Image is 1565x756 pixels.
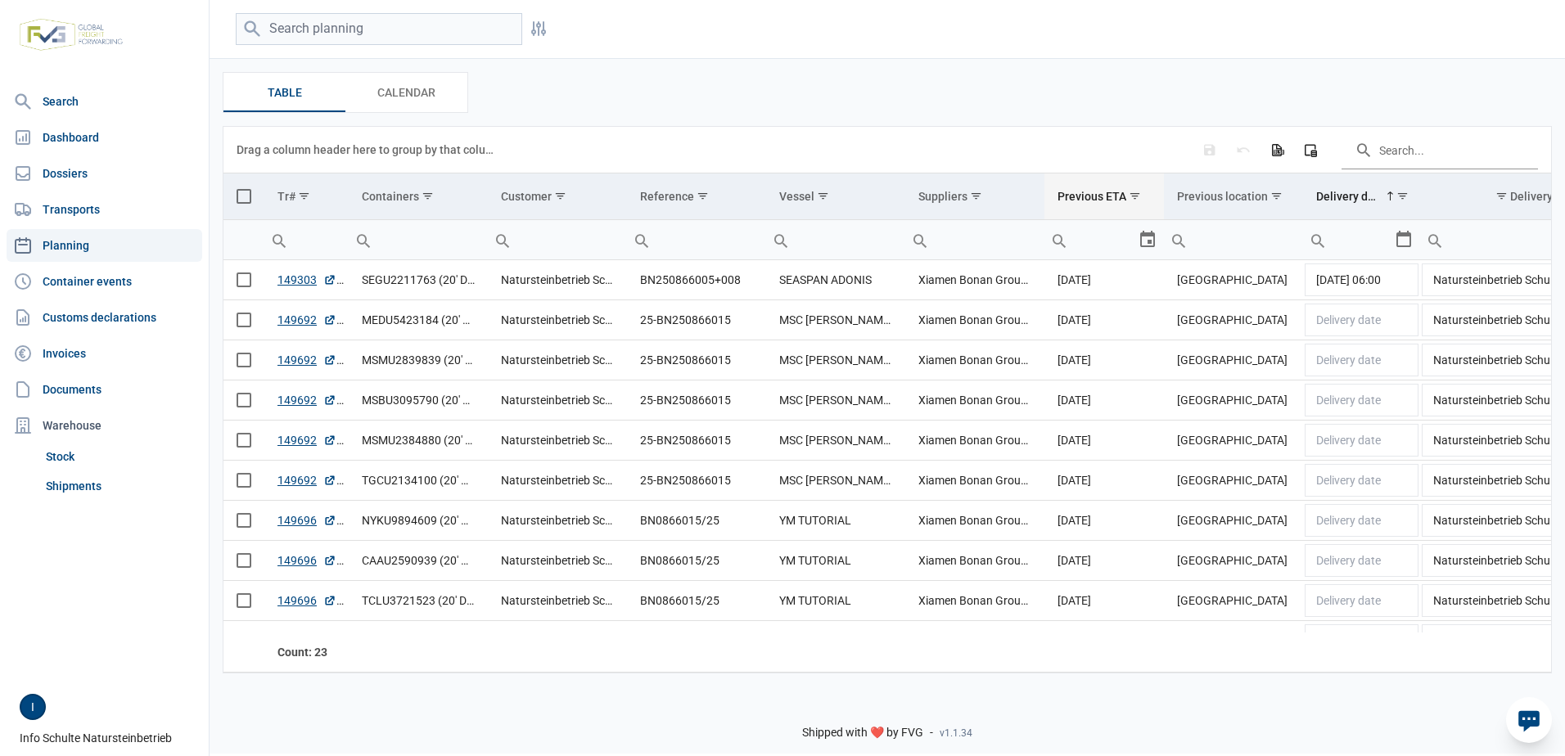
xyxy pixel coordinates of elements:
[817,190,829,202] span: Show filter options for column 'Vessel'
[13,12,129,57] img: FVG - Global freight forwarding
[1044,220,1137,259] input: Filter cell
[640,190,694,203] div: Reference
[488,220,627,259] input: Filter cell
[377,83,435,102] span: Calendar
[766,260,905,300] td: SEASPAN ADONIS
[264,173,349,220] td: Column Tr#
[349,173,488,220] td: Column Containers
[237,313,251,327] div: Select row
[766,541,905,581] td: YM TUTORIAL
[1262,135,1292,164] div: Export all data to Excel
[905,541,1044,581] td: Xiamen Bonan Group Co., Ltd.
[277,272,336,288] a: 149303
[1316,514,1381,527] span: Delivery date
[1270,190,1283,202] span: Show filter options for column 'Previous location'
[1495,190,1508,202] span: Show filter options for column 'Delivery location'
[488,501,627,541] td: Natursteinbetrieb Schulte GmbH
[277,352,336,368] a: 149692
[349,461,488,501] td: TGCU2134100 (20' DV)
[1164,340,1303,380] td: [GEOGRAPHIC_DATA]
[627,220,656,259] div: Search box
[349,501,488,541] td: NYKU9894609 (20' DV)
[1164,220,1193,259] div: Search box
[766,421,905,461] td: MSC [PERSON_NAME]
[349,300,488,340] td: MEDU5423184 (20' DV)
[627,220,766,260] td: Filter cell
[1420,220,1450,259] div: Search box
[1316,273,1381,286] span: [DATE] 06:00
[277,392,336,408] a: 149692
[1044,621,1163,661] td: [DATE]
[627,461,766,501] td: 25-BN250866015
[237,553,251,568] div: Select row
[905,461,1044,501] td: Xiamen Bonan Group Co., Ltd.
[488,461,627,501] td: Natursteinbetrieb Schulte GmbH
[277,472,336,488] a: 149692
[223,127,1551,673] div: Data grid with 23 rows and 11 columns
[277,644,336,660] div: Tr# Count: 23
[1164,541,1303,581] td: [GEOGRAPHIC_DATA]
[7,265,202,298] a: Container events
[554,190,566,202] span: Show filter options for column 'Customer'
[1316,394,1381,407] span: Delivery date
[627,501,766,541] td: BN0866015/25
[766,380,905,421] td: MSC [PERSON_NAME]
[1044,173,1163,220] td: Column Previous ETA
[349,541,488,581] td: CAAU2590939 (20' DV)
[1316,190,1382,203] div: Delivery date
[237,353,251,367] div: Select row
[298,190,310,202] span: Show filter options for column 'Tr#'
[766,581,905,621] td: YM TUTORIAL
[7,373,202,406] a: Documents
[905,380,1044,421] td: Xiamen Bonan Group Co., Ltd.
[1164,621,1303,661] td: [GEOGRAPHIC_DATA]
[627,421,766,461] td: 25-BN250866015
[1164,220,1303,259] input: Filter cell
[277,512,336,529] a: 149696
[488,340,627,380] td: Natursteinbetrieb Schulte GmbH
[237,513,251,528] div: Select row
[277,432,336,448] a: 149692
[970,190,982,202] span: Show filter options for column 'Suppliers'
[1303,220,1420,260] td: Filter cell
[7,121,202,154] a: Dashboard
[1394,220,1414,259] div: Select
[488,220,517,259] div: Search box
[422,190,434,202] span: Show filter options for column 'Containers'
[488,421,627,461] td: Natursteinbetrieb Schulte GmbH
[905,260,1044,300] td: Xiamen Bonan Group Co., Ltd.
[905,220,1044,259] input: Filter cell
[1164,501,1303,541] td: [GEOGRAPHIC_DATA]
[905,173,1044,220] td: Column Suppliers
[488,260,627,300] td: Natursteinbetrieb Schulte GmbH
[802,726,923,740] span: Shipped with ❤️ by FVG
[20,694,199,746] div: Info Schulte Natursteinbetrieb
[627,380,766,421] td: 25-BN250866015
[1396,190,1409,202] span: Show filter options for column 'Delivery date'
[1303,220,1394,259] input: Filter cell
[349,220,488,259] input: Filter cell
[905,581,1044,621] td: Xiamen Bonan Group Co., Ltd.
[627,340,766,380] td: 25-BN250866015
[1342,130,1538,169] input: Search in the data grid
[1044,541,1163,581] td: [DATE]
[1129,190,1141,202] span: Show filter options for column 'Previous ETA'
[7,85,202,118] a: Search
[1164,300,1303,340] td: [GEOGRAPHIC_DATA]
[1316,434,1381,447] span: Delivery date
[766,220,905,259] input: Filter cell
[905,220,935,259] div: Search box
[779,190,814,203] div: Vessel
[1164,173,1303,220] td: Column Previous location
[20,694,46,720] button: I
[237,593,251,608] div: Select row
[1177,190,1268,203] div: Previous location
[7,301,202,334] a: Customs declarations
[905,300,1044,340] td: Xiamen Bonan Group Co., Ltd.
[237,137,499,163] div: Drag a column header here to group by that column
[905,421,1044,461] td: Xiamen Bonan Group Co., Ltd.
